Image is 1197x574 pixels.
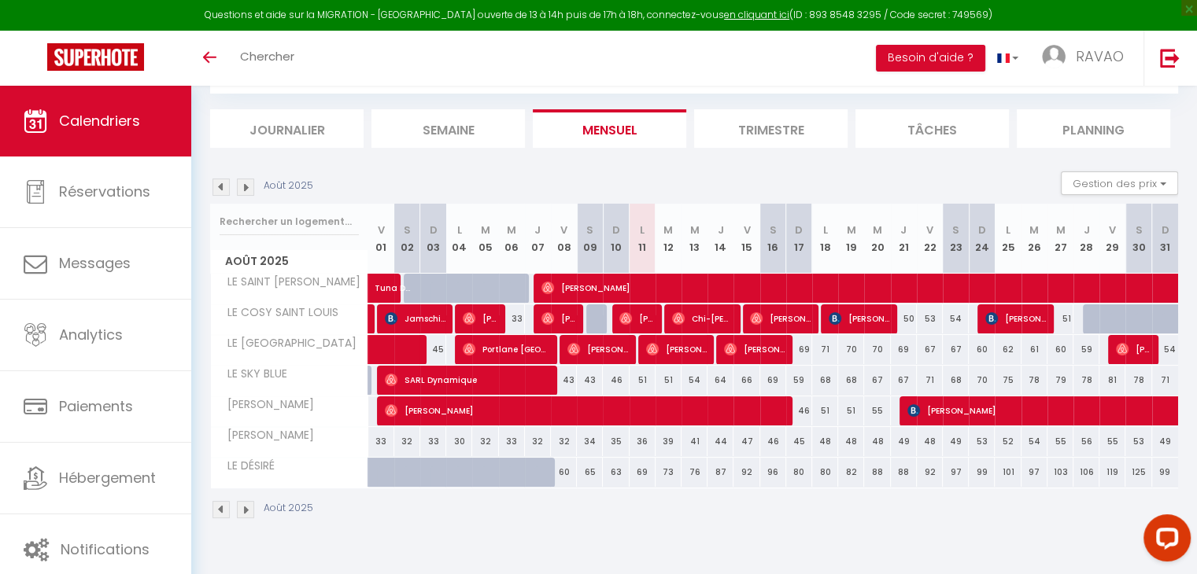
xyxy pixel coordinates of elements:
[525,204,551,274] th: 07
[891,427,917,456] div: 49
[394,427,420,456] div: 32
[420,427,446,456] div: 33
[969,366,995,395] div: 70
[795,223,803,237] abbr: D
[838,427,864,456] div: 48
[770,223,777,237] abbr: S
[59,325,123,344] span: Analytics
[457,223,462,237] abbr: L
[786,366,812,395] div: 59
[694,109,848,148] li: Trimestre
[682,427,707,456] div: 41
[855,109,1009,148] li: Tâches
[264,501,313,516] p: Août 2025
[213,366,291,383] span: LE SKY BLUE
[656,204,682,274] th: 12
[1022,458,1047,487] div: 97
[1152,458,1178,487] div: 99
[812,366,838,395] div: 68
[864,427,890,456] div: 48
[707,204,733,274] th: 14
[463,304,497,333] span: [PERSON_NAME]
[61,539,150,559] span: Notifications
[551,366,577,395] div: 43
[385,396,783,425] span: [PERSON_NAME]
[838,366,864,395] div: 68
[1061,171,1178,195] button: Gestion des prix
[534,223,541,237] abbr: J
[228,31,306,86] a: Chercher
[1006,223,1010,237] abbr: L
[240,48,294,64] span: Chercher
[630,204,656,274] th: 11
[385,304,445,333] span: Jamschid [PERSON_NAME]
[394,204,420,274] th: 02
[733,366,759,395] div: 66
[760,204,786,274] th: 16
[577,204,603,274] th: 09
[59,253,131,273] span: Messages
[995,458,1021,487] div: 101
[472,427,498,456] div: 32
[1047,458,1073,487] div: 103
[812,335,838,364] div: 71
[1047,304,1073,333] div: 51
[463,334,549,364] span: Portlane [GEOGRAPHIC_DATA]
[891,366,917,395] div: 67
[978,223,986,237] abbr: D
[786,396,812,425] div: 46
[900,223,907,237] abbr: J
[838,335,864,364] div: 70
[891,304,917,333] div: 50
[917,458,943,487] div: 92
[812,458,838,487] div: 80
[1073,204,1099,274] th: 28
[786,204,812,274] th: 17
[786,335,812,364] div: 69
[551,204,577,274] th: 08
[1135,223,1142,237] abbr: S
[446,427,472,456] div: 30
[630,427,656,456] div: 36
[969,204,995,274] th: 24
[682,458,707,487] div: 76
[446,204,472,274] th: 04
[943,304,969,333] div: 54
[1152,204,1178,274] th: 31
[786,427,812,456] div: 45
[1109,223,1116,237] abbr: V
[969,427,995,456] div: 53
[733,204,759,274] th: 15
[786,458,812,487] div: 80
[864,458,890,487] div: 88
[743,223,750,237] abbr: V
[1047,335,1073,364] div: 60
[603,204,629,274] th: 10
[1042,45,1066,68] img: ...
[59,111,140,131] span: Calendriers
[1099,458,1125,487] div: 119
[1047,204,1073,274] th: 27
[733,458,759,487] div: 92
[1022,335,1047,364] div: 61
[724,334,785,364] span: [PERSON_NAME]
[1125,204,1151,274] th: 30
[656,427,682,456] div: 39
[656,366,682,395] div: 51
[838,458,864,487] div: 82
[646,334,707,364] span: [PERSON_NAME]
[560,223,567,237] abbr: V
[1022,366,1047,395] div: 78
[873,223,882,237] abbr: M
[481,223,490,237] abbr: M
[733,427,759,456] div: 47
[586,223,593,237] abbr: S
[995,335,1021,364] div: 62
[1084,223,1090,237] abbr: J
[943,458,969,487] div: 97
[995,204,1021,274] th: 25
[917,304,943,333] div: 53
[943,204,969,274] th: 23
[430,223,438,237] abbr: D
[926,223,933,237] abbr: V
